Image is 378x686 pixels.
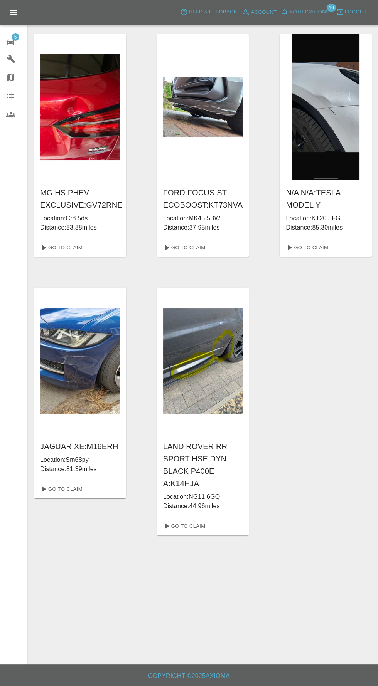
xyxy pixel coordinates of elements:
[5,3,23,22] button: Open drawer
[286,223,366,232] p: Distance: 85.30 miles
[286,186,366,211] h6: N/A N/A : TESLA MODEL Y
[251,8,277,17] span: Account
[178,6,239,18] button: Help & Feedback
[345,8,367,17] span: Logout
[163,214,243,223] p: Location: MK45 5BW
[37,483,84,495] a: Go To Claim
[239,6,279,18] a: Account
[40,214,120,223] p: Location: Cr8 5ds
[334,6,369,18] button: Logout
[163,502,243,511] p: Distance: 44.96 miles
[189,8,237,17] span: Help & Feedback
[279,6,331,18] button: Notifications
[40,186,120,211] h6: MG HS PHEV EXCLUSIVE : GV72RNE
[289,8,329,17] span: Notifications
[40,455,120,465] p: Location: Sm68py
[163,223,243,232] p: Distance: 37.95 miles
[40,440,120,453] h6: JAGUAR XE : M16ERH
[40,223,120,232] p: Distance: 83.88 miles
[40,465,120,474] p: Distance: 81.39 miles
[12,33,19,41] span: 5
[163,440,243,490] h6: LAND ROVER RR SPORT HSE DYN BLACK P400E A : K14HJA
[6,671,372,681] h6: Copyright © 2025 Axioma
[160,520,208,532] a: Go To Claim
[326,4,336,12] span: 16
[283,242,330,254] a: Go To Claim
[286,214,366,223] p: Location: KT20 5FG
[163,492,243,502] p: Location: NG11 6GQ
[160,242,208,254] a: Go To Claim
[163,186,243,211] h6: FORD FOCUS ST ECOBOOST : KT73NVA
[37,242,84,254] a: Go To Claim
